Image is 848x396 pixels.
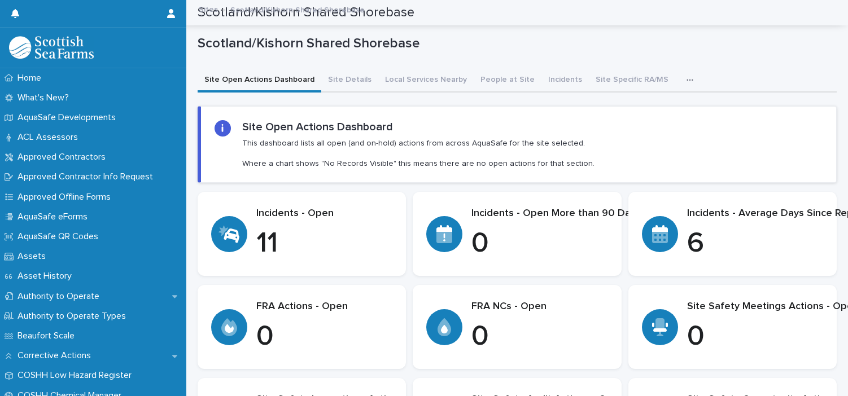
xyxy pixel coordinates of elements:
[541,69,589,93] button: Incidents
[13,370,141,381] p: COSHH Low Hazard Register
[378,69,474,93] button: Local Services Nearby
[13,112,125,123] p: AquaSafe Developments
[13,350,100,361] p: Corrective Actions
[256,301,392,313] p: FRA Actions - Open
[13,132,87,143] p: ACL Assessors
[321,69,378,93] button: Site Details
[13,212,97,222] p: AquaSafe eForms
[242,138,595,169] p: This dashboard lists all open (and on-hold) actions from across AquaSafe for the site selected. W...
[242,120,393,134] h2: Site Open Actions Dashboard
[199,2,218,15] a: Sites
[13,93,78,103] p: What's New?
[13,271,81,281] p: Asset History
[13,171,162,182] p: Approved Contractor Info Request
[230,3,365,15] p: Scotland/Kishorn Shared Shorebase
[13,231,107,242] p: AquaSafe QR Codes
[13,251,55,262] p: Assets
[256,320,392,354] p: 0
[198,69,321,93] button: Site Open Actions Dashboard
[13,152,115,162] p: Approved Contractors
[471,208,641,220] p: Incidents - Open More than 90 Days
[13,311,135,322] p: Authority to Operate Types
[471,227,641,261] p: 0
[256,208,392,220] p: Incidents - Open
[198,36,832,52] p: Scotland/Kishorn Shared Shorebase
[9,36,94,59] img: bPIBxiqnSb2ggTQWdOVV
[474,69,541,93] button: People at Site
[13,192,120,203] p: Approved Offline Forms
[13,73,50,83] p: Home
[13,331,84,341] p: Beaufort Scale
[589,69,675,93] button: Site Specific RA/MS
[13,291,108,302] p: Authority to Operate
[471,301,607,313] p: FRA NCs - Open
[256,227,392,261] p: 11
[471,320,607,354] p: 0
